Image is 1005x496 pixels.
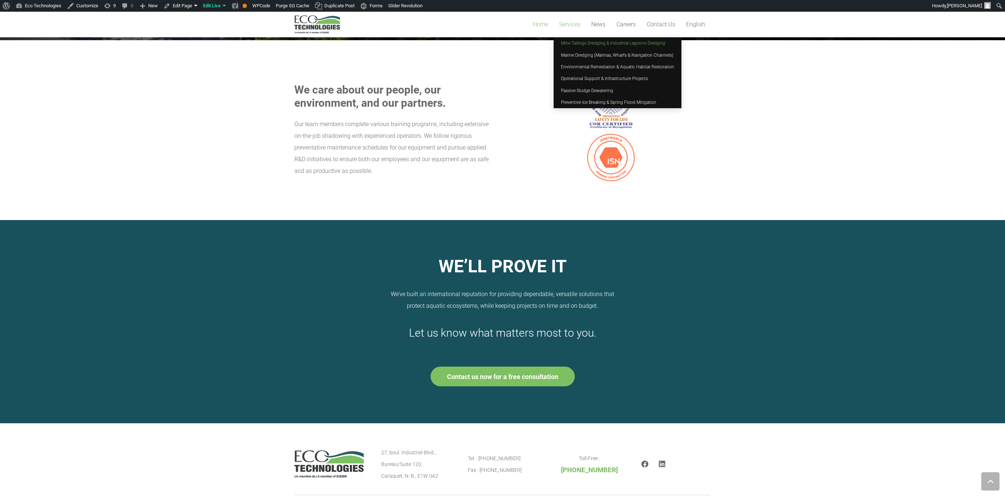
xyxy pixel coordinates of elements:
[641,12,681,37] a: Contact Us
[554,73,681,84] a: Operational Support & Infrastructure Projects
[555,453,624,476] p: Toll-Free :
[561,466,618,474] span: [PHONE_NUMBER]
[388,3,423,8] span: Slider Revolution
[561,100,656,105] span: Preventive Ice Breaking & Spring Flood Mitigation
[242,4,247,8] div: OK
[554,85,681,96] a: Passive Sludge Dewatering
[554,49,681,61] a: Marine Dredging (Marinas, Wharfs & Navigation Channels)
[554,96,681,108] a: Preventive Ice Breaking & Spring Flood Mitigation
[647,21,675,28] span: Contact Us
[586,12,611,37] a: News
[533,21,548,28] span: Home
[981,472,1000,491] a: Back to top
[686,21,705,28] span: English
[616,21,636,28] span: Careers
[561,88,613,93] span: Passive Sludge Dewatering
[947,3,982,8] span: [PERSON_NAME]
[611,12,641,37] a: Careers
[439,256,567,277] strong: WE’LL PROVE IT
[294,15,340,34] a: logo_EcoTech_ASDR_RGB
[681,12,711,37] a: English
[431,367,575,386] a: Contact us now for a free consultation
[554,61,681,73] a: Environmental Remediation & Aquatic Habitat Restoration
[559,21,580,28] span: Services
[554,37,681,49] a: Mine Tailings Dredging & Industrial Lagoons Dredging
[294,83,446,109] strong: We care about our people, our environment, and our partners.
[641,461,649,468] a: Facebook
[527,12,554,37] a: Home
[659,461,665,468] a: LinkedIn
[561,64,674,69] span: Environmental Remediation & Aquatic Habitat Restoration
[561,53,673,58] span: Marine Dredging (Marinas, Wharfs & Navigation Channels)
[591,21,605,28] span: News
[561,41,665,46] span: Mine Tailings Dredging & Industrial Lagoons Dredging
[294,118,494,177] p: Our team members complete various training programs, including extensive on-the-job shadowing wit...
[561,76,648,81] span: Operational Support & Infrastructure Projects
[381,447,451,482] p: 27, boul. Industriel Blvd., Bureau/Suite 120, Caraquet, N.-B., E1W 0A2
[468,453,537,476] p: Tel. : [PHONE_NUMBER] Fax : [PHONE_NUMBER]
